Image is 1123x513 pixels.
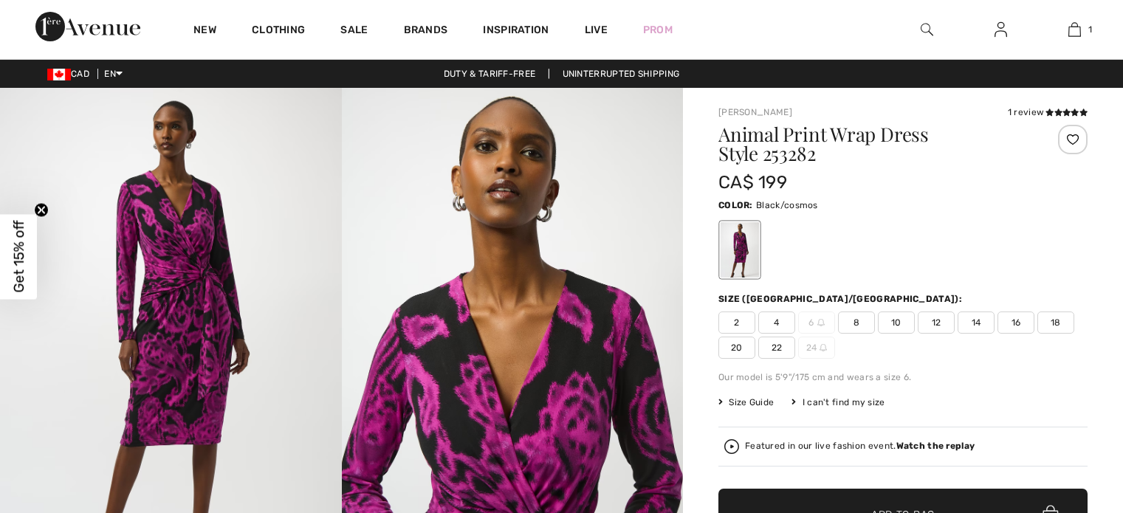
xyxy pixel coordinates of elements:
[10,221,27,293] span: Get 15% off
[756,200,818,210] span: Black/cosmos
[1028,402,1108,439] iframe: Opens a widget where you can find more information
[820,344,827,351] img: ring-m.svg
[918,311,955,334] span: 12
[745,441,975,451] div: Featured in our live fashion event.
[1038,21,1110,38] a: 1
[798,337,835,359] span: 24
[798,311,835,334] span: 6
[724,439,739,454] img: Watch the replay
[791,396,885,409] div: I can't find my size
[585,22,608,38] a: Live
[1088,23,1092,36] span: 1
[838,311,875,334] span: 8
[340,24,368,39] a: Sale
[958,311,995,334] span: 14
[718,311,755,334] span: 2
[921,21,933,38] img: search the website
[758,311,795,334] span: 4
[193,24,216,39] a: New
[718,371,1088,384] div: Our model is 5'9"/175 cm and wears a size 6.
[718,200,753,210] span: Color:
[47,69,95,79] span: CAD
[718,107,792,117] a: [PERSON_NAME]
[997,311,1034,334] span: 16
[995,21,1007,38] img: My Info
[718,125,1026,163] h1: Animal Print Wrap Dress Style 253282
[718,396,774,409] span: Size Guide
[34,202,49,217] button: Close teaser
[983,21,1019,39] a: Sign In
[483,24,549,39] span: Inspiration
[1068,21,1081,38] img: My Bag
[721,222,759,278] div: Black/cosmos
[404,24,448,39] a: Brands
[758,337,795,359] span: 22
[896,441,975,451] strong: Watch the replay
[252,24,305,39] a: Clothing
[35,12,140,41] img: 1ère Avenue
[1037,311,1074,334] span: 18
[718,172,787,193] span: CA$ 199
[643,22,673,38] a: Prom
[1008,106,1088,119] div: 1 review
[878,311,915,334] span: 10
[104,69,123,79] span: EN
[47,69,71,80] img: Canadian Dollar
[817,319,825,326] img: ring-m.svg
[718,337,755,359] span: 20
[718,292,965,306] div: Size ([GEOGRAPHIC_DATA]/[GEOGRAPHIC_DATA]):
